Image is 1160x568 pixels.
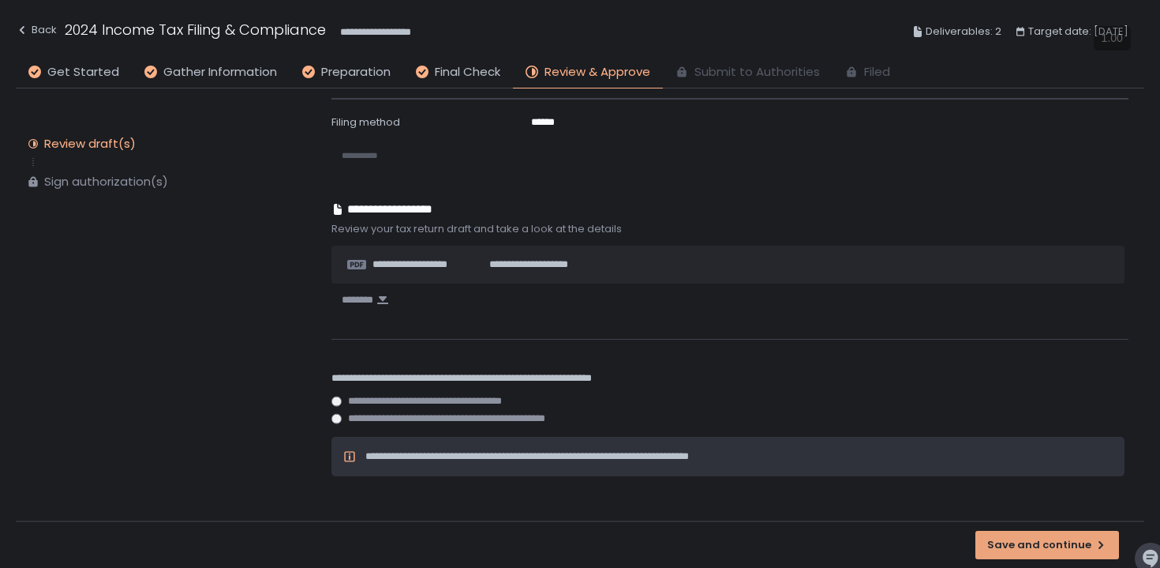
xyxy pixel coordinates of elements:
button: Back [16,19,57,45]
div: Sign authorization(s) [44,174,168,190]
button: Save and continue [975,531,1119,559]
span: Filed [864,63,890,81]
span: Filing method [331,115,400,130]
div: Back [16,21,57,39]
span: Gather Information [163,63,277,81]
div: Review draft(s) [44,136,136,152]
span: Get Started [47,63,119,81]
span: Review & Approve [544,63,650,81]
h1: 2024 Income Tax Filing & Compliance [65,19,326,40]
span: Preparation [321,63,391,81]
span: Deliverables: 2 [926,22,1001,41]
span: Submit to Authorities [694,63,820,81]
span: Review your tax return draft and take a look at the details [331,222,1128,236]
span: Final Check [435,63,500,81]
span: Target date: [DATE] [1028,22,1128,41]
div: Save and continue [987,538,1107,552]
